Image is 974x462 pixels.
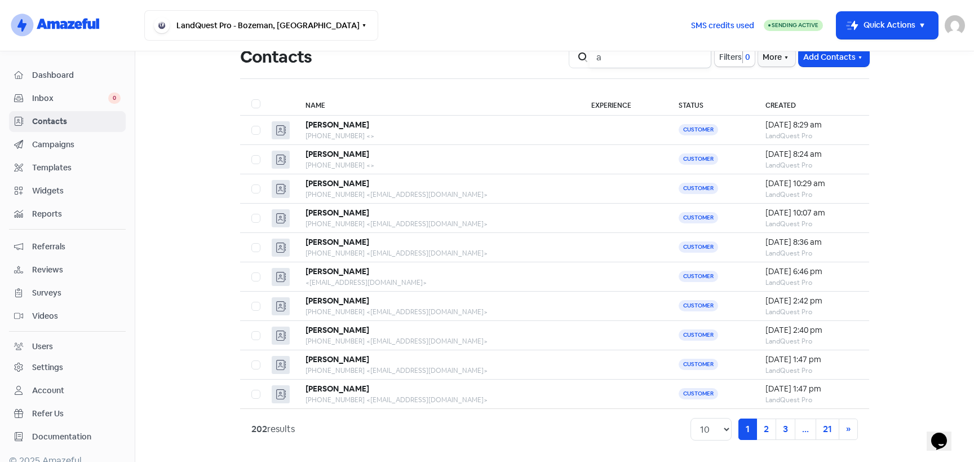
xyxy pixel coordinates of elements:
b: [PERSON_NAME] [306,208,369,218]
div: [PHONE_NUMBER] <> [306,131,569,141]
div: LandQuest Pro [765,131,858,141]
img: User [945,15,965,36]
a: Sending Active [764,19,823,32]
span: Customer [679,300,718,311]
a: Dashboard [9,65,126,86]
span: Filters [719,51,742,63]
span: Templates [32,162,121,174]
span: Widgets [32,185,121,197]
a: Widgets [9,181,126,201]
b: [PERSON_NAME] [306,149,369,159]
span: Contacts [32,116,121,127]
b: [PERSON_NAME] [306,237,369,247]
div: Settings [32,362,63,373]
span: Customer [679,183,718,194]
span: 0 [743,51,750,63]
a: Refer Us [9,403,126,424]
div: [DATE] 1:47 pm [765,354,858,366]
a: 3 [776,419,795,440]
a: Documentation [9,426,126,447]
a: 2 [756,419,776,440]
a: Campaigns [9,134,126,155]
div: <[EMAIL_ADDRESS][DOMAIN_NAME]> [306,278,569,288]
div: Users [32,341,53,353]
span: Videos [32,310,121,322]
b: [PERSON_NAME] [306,120,369,130]
a: Settings [9,357,126,378]
span: 0 [108,93,121,104]
div: [DATE] 6:46 pm [765,266,858,278]
a: Inbox 0 [9,88,126,109]
div: Account [32,385,64,397]
a: Templates [9,157,126,178]
span: Customer [679,124,718,135]
iframe: chat widget [927,417,963,451]
div: [DATE] 1:47 pm [765,383,858,395]
span: Customer [679,212,718,223]
div: [PHONE_NUMBER] <[EMAIL_ADDRESS][DOMAIN_NAME]> [306,336,569,346]
a: Videos [9,306,126,327]
a: Referrals [9,236,126,257]
div: [PHONE_NUMBER] <[EMAIL_ADDRESS][DOMAIN_NAME]> [306,190,569,200]
strong: 202 [251,423,267,435]
h1: Contacts [240,39,312,75]
span: Reports [32,208,121,220]
b: [PERSON_NAME] [306,296,369,306]
span: Surveys [32,287,121,299]
div: LandQuest Pro [765,219,858,229]
div: [PHONE_NUMBER] <[EMAIL_ADDRESS][DOMAIN_NAME]> [306,248,569,258]
div: LandQuest Pro [765,190,858,200]
input: Search [590,46,711,68]
span: Dashboard [32,69,121,81]
button: Quick Actions [836,12,938,39]
div: results [251,423,295,436]
a: Users [9,336,126,357]
b: [PERSON_NAME] [306,266,369,276]
span: Reviews [32,264,121,276]
th: Name [294,93,580,116]
button: More [758,48,795,67]
th: Experience [580,93,667,116]
span: Customer [679,241,718,253]
div: [DATE] 8:24 am [765,148,858,160]
a: Account [9,380,126,401]
span: SMS credits used [691,20,754,32]
div: LandQuest Pro [765,278,858,288]
div: [PHONE_NUMBER] <[EMAIL_ADDRESS][DOMAIN_NAME]> [306,366,569,376]
div: LandQuest Pro [765,336,858,346]
a: Surveys [9,283,126,303]
div: [PHONE_NUMBER] <[EMAIL_ADDRESS][DOMAIN_NAME]> [306,307,569,317]
button: Add Contacts [799,48,869,67]
th: Status [667,93,754,116]
span: Campaigns [32,139,121,151]
span: Sending Active [772,21,818,29]
span: Customer [679,388,718,399]
div: [PHONE_NUMBER] <[EMAIL_ADDRESS][DOMAIN_NAME]> [306,219,569,229]
div: [DATE] 2:40 pm [765,324,858,336]
a: ... [795,419,816,440]
a: 21 [816,419,839,440]
div: LandQuest Pro [765,307,858,317]
a: Contacts [9,111,126,132]
span: Documentation [32,431,121,443]
span: Referrals [32,241,121,253]
div: [PHONE_NUMBER] <> [306,160,569,170]
div: LandQuest Pro [765,366,858,376]
a: 1 [738,419,757,440]
th: Created [754,93,869,116]
div: [DATE] 8:29 am [765,119,858,131]
button: Filters0 [715,47,755,67]
a: Reviews [9,259,126,280]
span: Refer Us [32,408,121,420]
b: [PERSON_NAME] [306,178,369,188]
div: [DATE] 8:36 am [765,236,858,248]
div: [DATE] 10:29 am [765,178,858,190]
div: LandQuest Pro [765,160,858,170]
span: Customer [679,271,718,282]
span: Customer [679,329,718,341]
div: [DATE] 2:42 pm [765,295,858,307]
b: [PERSON_NAME] [306,354,369,364]
div: LandQuest Pro [765,395,858,405]
a: SMS credits used [681,19,764,30]
div: [PHONE_NUMBER] <[EMAIL_ADDRESS][DOMAIN_NAME]> [306,395,569,405]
